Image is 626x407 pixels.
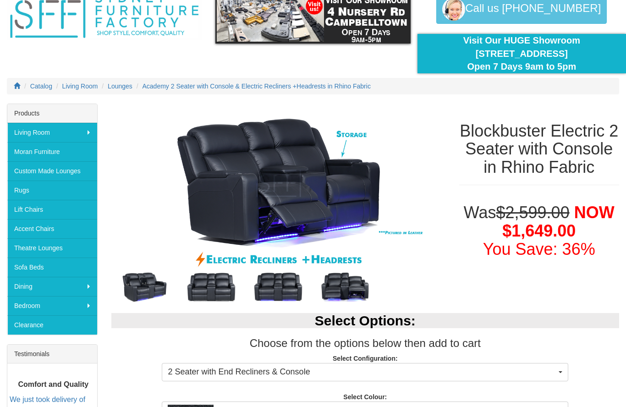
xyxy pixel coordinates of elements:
[7,258,97,277] a: Sofa Beds
[7,123,97,142] a: Living Room
[143,82,371,90] a: Academy 2 Seater with Console & Electric Recliners +Headrests in Rhino Fabric
[7,104,97,123] div: Products
[7,277,97,296] a: Dining
[333,355,398,362] strong: Select Configuration:
[7,345,97,363] div: Testimonials
[7,219,97,238] a: Accent Chairs
[7,161,97,181] a: Custom Made Lounges
[18,380,88,388] b: Comfort and Quality
[483,240,595,258] font: You Save: 36%
[168,366,556,378] span: 2 Seater with End Recliners & Console
[162,363,568,381] button: 2 Seater with End Recliners & Console
[7,315,97,335] a: Clearance
[7,200,97,219] a: Lift Chairs
[62,82,98,90] a: Living Room
[30,82,52,90] a: Catalog
[7,142,97,161] a: Moran Furniture
[343,393,387,401] strong: Select Colour:
[502,203,614,240] span: NOW $1,649.00
[108,82,132,90] a: Lounges
[111,337,619,349] h3: Choose from the options below then add to cart
[459,203,619,258] h1: Was
[315,313,416,328] b: Select Options:
[7,238,97,258] a: Theatre Lounges
[459,122,619,176] h1: Blockbuster Electric 2 Seater with Console in Rhino Fabric
[7,296,97,315] a: Bedroom
[424,34,619,73] div: Visit Our HUGE Showroom [STREET_ADDRESS] Open 7 Days 9am to 5pm
[7,181,97,200] a: Rugs
[496,203,570,222] del: $2,599.00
